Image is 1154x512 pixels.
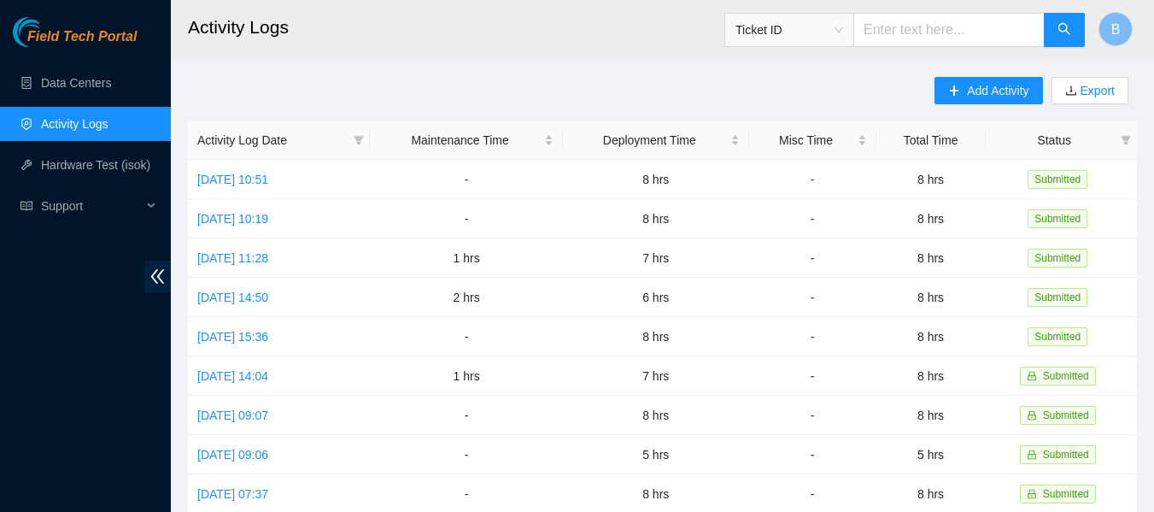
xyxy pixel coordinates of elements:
span: search [1057,22,1071,38]
span: B [1111,19,1121,40]
button: downloadExport [1051,77,1128,104]
td: 8 hrs [876,317,986,356]
td: - [749,435,876,474]
td: 8 hrs [876,238,986,278]
button: B [1098,12,1133,46]
td: - [370,396,563,435]
button: plusAdd Activity [934,77,1042,104]
td: - [749,160,876,199]
span: lock [1027,450,1037,460]
span: Submitted [1043,409,1089,421]
a: [DATE] 14:50 [197,291,268,304]
td: - [749,238,876,278]
span: lock [1027,371,1037,381]
td: - [749,356,876,396]
a: [DATE] 10:19 [197,212,268,226]
a: [DATE] 09:06 [197,448,268,462]
input: Enter text here... [853,13,1045,47]
td: 8 hrs [563,317,749,356]
span: Submitted [1043,449,1089,461]
td: 1 hrs [370,238,563,278]
td: 8 hrs [876,278,986,317]
td: 5 hrs [876,435,986,474]
img: Akamai Technologies [13,17,86,47]
span: filter [1117,127,1134,153]
span: filter [350,127,367,153]
td: 6 hrs [563,278,749,317]
td: 8 hrs [876,160,986,199]
span: lock [1027,489,1037,499]
a: [DATE] 15:36 [197,330,268,344]
td: 8 hrs [876,396,986,435]
td: 2 hrs [370,278,563,317]
td: 7 hrs [563,238,749,278]
td: - [749,317,876,356]
a: [DATE] 10:51 [197,173,268,186]
span: Submitted [1028,209,1087,228]
span: Submitted [1028,170,1087,189]
span: download [1065,85,1077,98]
td: 7 hrs [563,356,749,396]
td: - [370,435,563,474]
span: Support [41,189,142,223]
a: Akamai TechnologiesField Tech Portal [13,31,137,53]
a: [DATE] 07:37 [197,487,268,501]
td: 8 hrs [563,160,749,199]
a: [DATE] 09:07 [197,409,268,422]
span: Submitted [1028,249,1087,268]
span: Submitted [1043,488,1089,500]
td: - [370,317,563,356]
span: filter [354,135,364,145]
button: search [1044,13,1085,47]
td: 8 hrs [876,199,986,238]
span: filter [1121,135,1131,145]
span: double-left [144,261,171,292]
td: - [749,278,876,317]
td: 8 hrs [563,396,749,435]
span: Ticket ID [735,17,843,43]
span: Field Tech Portal [27,29,137,45]
td: - [370,160,563,199]
td: - [749,199,876,238]
td: 1 hrs [370,356,563,396]
span: read [21,200,32,212]
td: 5 hrs [563,435,749,474]
td: 8 hrs [563,199,749,238]
span: plus [948,85,960,98]
a: Activity Logs [41,117,108,131]
span: Activity Log Date [197,131,347,150]
span: Submitted [1028,288,1087,307]
span: Add Activity [967,81,1028,100]
th: Total Time [876,121,986,160]
a: Hardware Test (isok) [41,158,150,172]
td: - [370,199,563,238]
a: Data Centers [41,76,111,90]
span: lock [1027,410,1037,421]
td: 8 hrs [876,356,986,396]
span: Submitted [1043,370,1089,382]
a: [DATE] 14:04 [197,369,268,383]
span: Submitted [1028,327,1087,346]
span: Status [995,131,1115,150]
a: Export [1077,84,1115,97]
a: [DATE] 11:28 [197,251,268,265]
td: - [749,396,876,435]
